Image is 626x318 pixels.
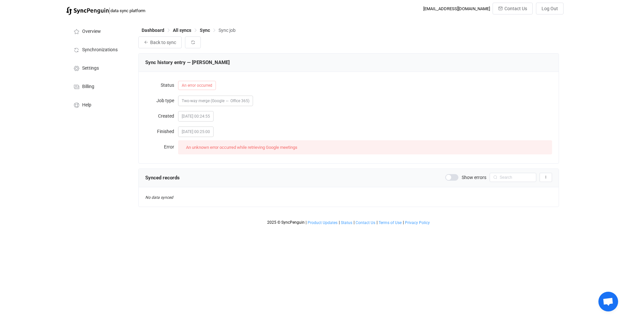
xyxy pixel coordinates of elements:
[109,6,110,15] span: |
[542,6,558,11] span: Log Out
[504,6,527,11] span: Contact Us
[462,175,486,180] span: Show errors
[145,140,178,153] label: Error
[66,22,132,40] a: Overview
[306,220,307,225] span: |
[82,84,94,89] span: Billing
[355,220,376,225] a: Contact Us
[66,58,132,77] a: Settings
[138,36,182,48] button: Back to sync
[145,59,230,65] span: Sync history entry — [PERSON_NAME]
[145,94,178,107] label: Job type
[66,6,145,15] a: |data sync platform
[66,95,132,114] a: Help
[110,8,145,13] span: data sync platform
[178,126,214,137] span: [DATE] 00:25:00
[405,220,430,225] a: Privacy Policy
[178,111,214,122] span: [DATE] 00:24:55
[423,6,490,11] div: [EMAIL_ADDRESS][DOMAIN_NAME]
[490,173,536,182] input: Search
[307,220,338,225] a: Product Updates
[145,79,178,92] label: Status
[82,66,99,71] span: Settings
[379,220,402,225] span: Terms of Use
[378,220,402,225] a: Terms of Use
[66,7,109,15] img: syncpenguin.svg
[377,220,378,225] span: |
[145,109,178,123] label: Created
[200,28,210,33] span: Sync
[403,220,404,225] span: |
[536,3,564,14] button: Log Out
[66,40,132,58] a: Synchronizations
[145,195,173,200] span: No data synced
[82,29,101,34] span: Overview
[339,220,340,225] span: |
[308,220,337,225] span: Product Updates
[186,145,297,150] span: An unknown error occurred while retrieving Google meetings
[354,220,355,225] span: |
[341,220,352,225] span: Status
[182,99,249,103] span: Two-way merge (Google ↔ Office 365)
[405,220,430,225] span: Privacy Policy
[145,175,180,181] span: Synced records
[142,28,236,33] div: Breadcrumb
[150,40,176,45] span: Back to sync
[493,3,533,14] button: Contact Us
[178,81,216,90] span: An error occurred
[267,220,305,225] span: 2025 © SyncPenguin
[219,28,236,33] span: Sync job
[598,292,618,311] a: Open chat
[66,77,132,95] a: Billing
[340,220,353,225] a: Status
[142,28,164,33] span: Dashboard
[145,125,178,138] label: Finished
[82,102,91,108] span: Help
[82,47,118,53] span: Synchronizations
[173,28,191,33] span: All syncs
